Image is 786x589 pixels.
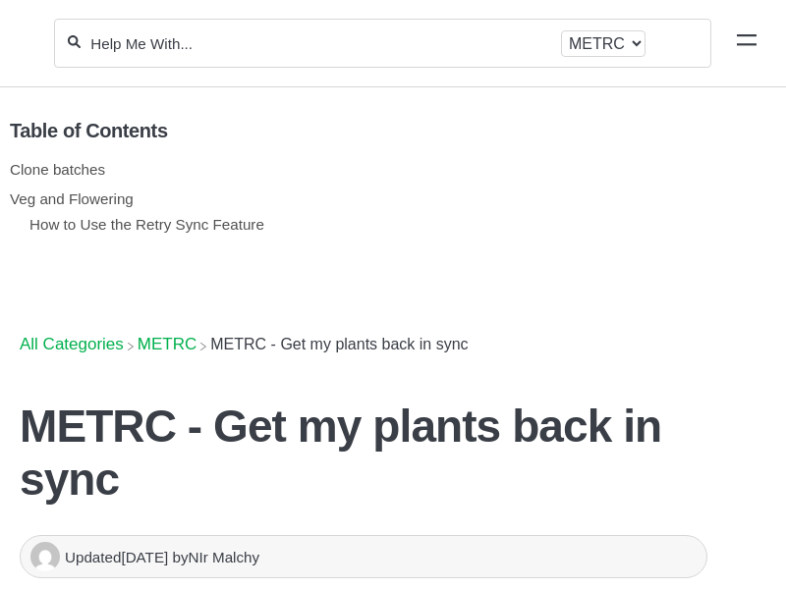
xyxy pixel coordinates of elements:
[138,335,196,354] span: ​METRC
[210,336,468,352] span: METRC - Get my plants back in sync
[10,190,134,207] a: Veg and Flowering
[138,335,196,353] a: METRC
[10,120,761,142] h5: Table of Contents
[10,161,105,178] a: Clone batches
[10,87,761,309] section: Table of Contents
[54,7,711,80] section: Search section
[20,400,707,506] h1: METRC - Get my plants back in sync
[20,335,124,353] a: Breadcrumb link to All Categories
[29,216,264,233] a: How to Use the Retry Sync Feature
[20,335,124,354] span: All Categories
[30,542,60,571] img: NIr Malchy
[25,31,33,56] img: Flourish Help Center Logo
[189,549,260,565] span: NIr Malchy
[172,549,259,565] span: by
[65,549,172,565] span: Updated
[88,34,553,53] input: Help Me With...
[737,33,757,53] a: Mobile navigation
[121,549,168,565] time: [DATE]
